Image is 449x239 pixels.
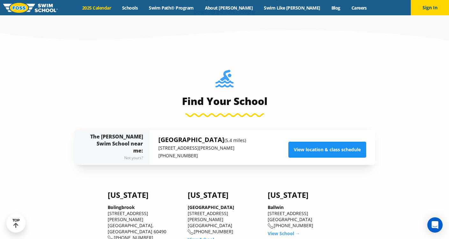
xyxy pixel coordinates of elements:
[188,229,194,235] img: location-phone-o-icon.svg
[427,217,443,233] div: Open Intercom Messenger
[268,230,300,236] a: View School →
[288,142,366,158] a: View location & class schedule
[87,133,143,162] div: The [PERSON_NAME] Swim School near me:
[77,5,117,11] a: 2025 Calendar
[224,137,246,143] small: (5.4 miles)
[188,204,261,235] div: [STREET_ADDRESS][PERSON_NAME] [GEOGRAPHIC_DATA] [PHONE_NUMBER]
[3,3,58,13] img: FOSS Swim School Logo
[74,95,375,108] h3: Find Your School
[268,223,274,229] img: location-phone-o-icon.svg
[188,190,261,199] h4: [US_STATE]
[346,5,372,11] a: Careers
[108,190,181,199] h4: [US_STATE]
[326,5,346,11] a: Blog
[158,144,246,152] p: [STREET_ADDRESS][PERSON_NAME]
[258,5,326,11] a: Swim Like [PERSON_NAME]
[117,5,143,11] a: Schools
[108,204,135,210] a: Bolingbrook
[215,70,234,92] img: Foss-Location-Swimming-Pool-Person.svg
[268,204,284,210] a: Ballwin
[158,152,246,160] p: [PHONE_NUMBER]
[199,5,258,11] a: About [PERSON_NAME]
[87,154,143,162] div: Not yours?
[143,5,199,11] a: Swim Path® Program
[12,218,20,228] div: TOP
[188,204,234,210] a: [GEOGRAPHIC_DATA]
[268,190,341,199] h4: [US_STATE]
[158,135,246,144] h5: [GEOGRAPHIC_DATA]
[268,204,341,229] div: [STREET_ADDRESS] [GEOGRAPHIC_DATA] [PHONE_NUMBER]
